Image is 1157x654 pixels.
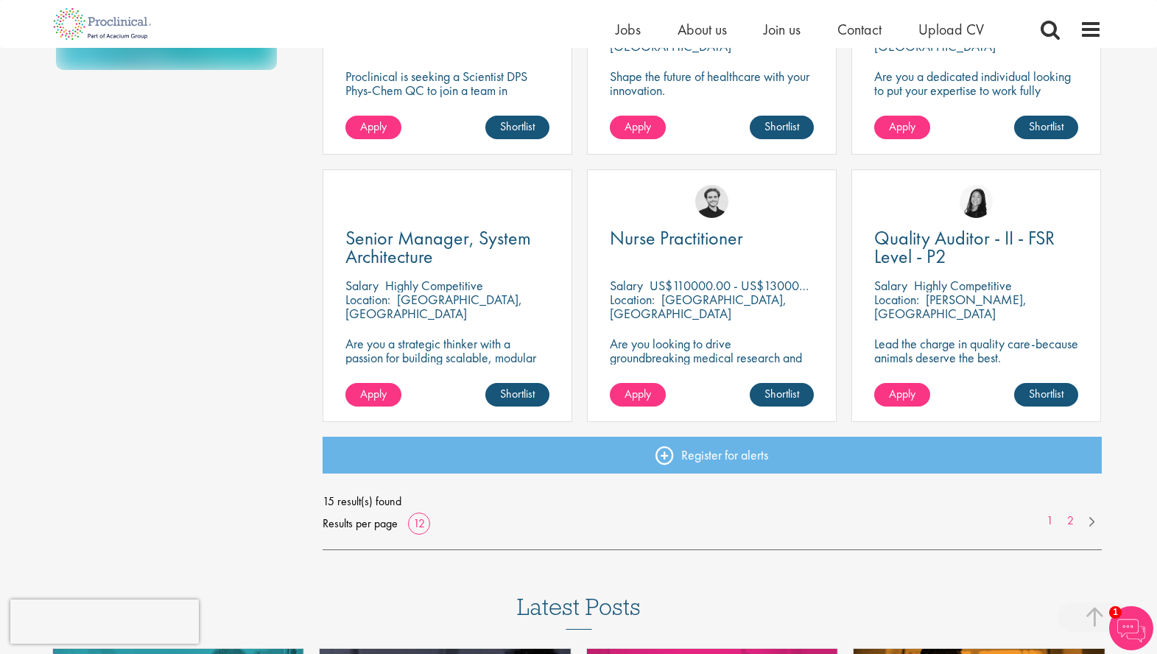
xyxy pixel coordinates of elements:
p: Are you looking to drive groundbreaking medical research and make a real impact-join our client a... [610,337,814,393]
a: Register for alerts [323,437,1102,474]
p: Proclinical is seeking a Scientist DPS Phys-Chem QC to join a team in [GEOGRAPHIC_DATA] [345,69,549,111]
iframe: reCAPTCHA [10,599,199,644]
a: Shortlist [485,383,549,407]
span: Apply [889,386,915,401]
p: Highly Competitive [914,277,1012,294]
a: Jobs [616,20,641,39]
span: Apply [360,119,387,134]
a: 12 [408,516,430,531]
a: Apply [345,116,401,139]
p: Lead the charge in quality care-because animals deserve the best. [874,337,1078,365]
p: US$110000.00 - US$130000.00 per annum [650,277,880,294]
span: Senior Manager, System Architecture [345,225,531,269]
p: Are you a dedicated individual looking to put your expertise to work fully flexibly in a remote p... [874,69,1078,139]
a: 2 [1060,513,1081,530]
a: Quality Auditor - II - FSR Level - P2 [874,229,1078,266]
img: Chatbot [1109,606,1153,650]
span: Salary [610,277,643,294]
a: Shortlist [1014,116,1078,139]
p: [GEOGRAPHIC_DATA], [GEOGRAPHIC_DATA] [345,291,522,322]
a: Contact [837,20,882,39]
a: Apply [874,383,930,407]
span: Salary [345,277,379,294]
a: Shortlist [750,383,814,407]
a: Join us [764,20,801,39]
span: Results per page [323,513,398,535]
p: Shape the future of healthcare with your innovation. [610,69,814,97]
span: Apply [889,119,915,134]
img: Numhom Sudsok [960,185,993,218]
span: 15 result(s) found [323,490,1102,513]
a: Shortlist [1014,383,1078,407]
a: Upload CV [918,20,984,39]
span: Nurse Practitioner [610,225,743,250]
span: Salary [874,277,907,294]
p: Are you a strategic thinker with a passion for building scalable, modular technology platforms? [345,337,549,379]
img: Nico Kohlwes [695,185,728,218]
a: Apply [610,116,666,139]
a: Apply [874,116,930,139]
span: Location: [345,291,390,308]
span: Quality Auditor - II - FSR Level - P2 [874,225,1055,269]
span: Location: [874,291,919,308]
a: Apply [345,383,401,407]
p: [PERSON_NAME], [GEOGRAPHIC_DATA] [874,291,1027,322]
a: Apply [610,383,666,407]
h3: Latest Posts [517,594,641,630]
p: Highly Competitive [385,277,483,294]
span: Apply [360,386,387,401]
p: [GEOGRAPHIC_DATA], [GEOGRAPHIC_DATA] [610,291,787,322]
a: About us [678,20,727,39]
span: 1 [1109,606,1122,619]
a: Nurse Practitioner [610,229,814,247]
span: Location: [610,291,655,308]
span: Apply [625,119,651,134]
a: 1 [1039,513,1061,530]
span: Apply [625,386,651,401]
a: Shortlist [750,116,814,139]
a: Senior Manager, System Architecture [345,229,549,266]
a: Shortlist [485,116,549,139]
